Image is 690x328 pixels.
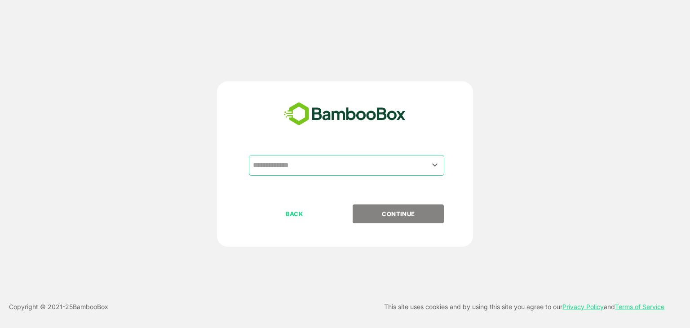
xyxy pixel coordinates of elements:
p: CONTINUE [354,209,443,219]
a: Terms of Service [615,303,664,310]
img: bamboobox [279,99,411,129]
p: This site uses cookies and by using this site you agree to our and [384,301,664,312]
button: CONTINUE [353,204,444,223]
a: Privacy Policy [562,303,604,310]
button: Open [429,159,441,171]
p: BACK [250,209,340,219]
button: BACK [249,204,340,223]
p: Copyright © 2021- 25 BambooBox [9,301,108,312]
